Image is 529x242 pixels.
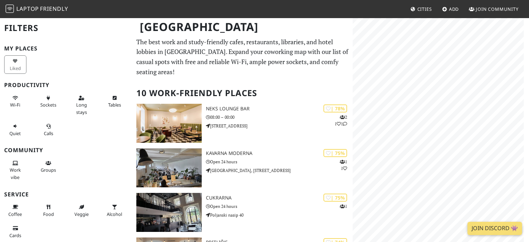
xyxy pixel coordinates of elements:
p: 1 1 [340,158,347,172]
p: Poljanski nasip 40 [206,212,353,218]
h3: Cukrarna [206,195,353,201]
span: Power sockets [40,102,56,108]
span: Add [449,6,459,12]
span: Coffee [8,211,22,217]
button: Food [37,201,59,220]
button: Veggie [70,201,93,220]
button: Quiet [4,120,26,139]
p: 1 [340,203,347,210]
h3: My Places [4,45,128,52]
p: Open 24 hours [206,158,353,165]
button: Sockets [37,92,59,111]
h2: Filters [4,17,128,39]
h3: Productivity [4,82,128,88]
img: Neks Lounge Bar [136,104,201,143]
span: People working [10,167,21,180]
img: Cukrarna [136,193,201,232]
div: | 78% [323,104,347,112]
span: Veggie [74,211,89,217]
p: [STREET_ADDRESS] [206,123,353,129]
span: Work-friendly tables [108,102,121,108]
a: Join Community [466,3,521,15]
button: Work vibe [4,157,26,183]
button: Coffee [4,201,26,220]
a: Kavarna Moderna | 75% 11 Kavarna Moderna Open 24 hours [GEOGRAPHIC_DATA], [STREET_ADDRESS] [132,148,353,187]
span: Group tables [41,167,56,173]
h1: [GEOGRAPHIC_DATA] [134,17,351,37]
a: Join Discord 👾 [467,222,522,235]
span: Long stays [76,102,87,115]
button: Calls [37,120,59,139]
h3: Kavarna Moderna [206,150,353,156]
button: Alcohol [103,201,126,220]
a: Cities [408,3,435,15]
a: Neks Lounge Bar | 78% 211 Neks Lounge Bar 08:00 – 00:00 [STREET_ADDRESS] [132,104,353,143]
span: Video/audio calls [44,130,53,136]
button: Wi-Fi [4,92,26,111]
span: Join Community [476,6,519,12]
h3: Neks Lounge Bar [206,106,353,112]
span: Cities [417,6,432,12]
p: The best work and study-friendly cafes, restaurants, libraries, and hotel lobbies in [GEOGRAPHIC_... [136,37,348,77]
div: | 75% [323,194,347,202]
img: LaptopFriendly [6,5,14,13]
span: Friendly [40,5,68,13]
span: Alcohol [107,211,122,217]
p: Open 24 hours [206,203,353,210]
div: | 75% [323,149,347,157]
span: Stable Wi-Fi [10,102,20,108]
button: Long stays [70,92,93,118]
img: Kavarna Moderna [136,148,201,187]
a: Add [439,3,462,15]
p: 08:00 – 00:00 [206,114,353,120]
h2: 10 Work-Friendly Places [136,83,348,104]
span: Food [43,211,54,217]
a: Cukrarna | 75% 1 Cukrarna Open 24 hours Poljanski nasip 40 [132,193,353,232]
p: [GEOGRAPHIC_DATA], [STREET_ADDRESS] [206,167,353,174]
button: Cards [4,223,26,241]
span: Laptop [16,5,39,13]
h3: Community [4,147,128,154]
button: Tables [103,92,126,111]
span: Credit cards [9,232,21,239]
span: Quiet [9,130,21,136]
a: LaptopFriendly LaptopFriendly [6,3,68,15]
h3: Service [4,191,128,198]
p: 2 1 1 [335,114,347,127]
button: Groups [37,157,59,176]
